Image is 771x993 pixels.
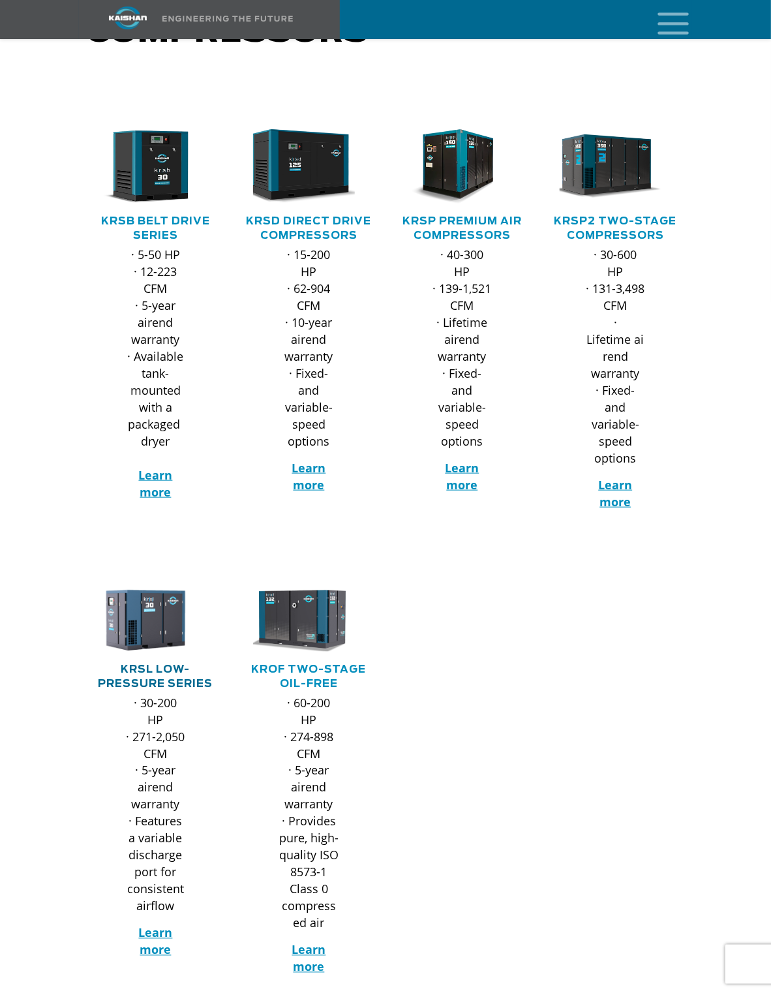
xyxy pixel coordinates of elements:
a: KRSP Premium Air Compressors [402,216,522,241]
p: · 5-50 HP · 12-223 CFM · 5-year airend warranty · Available tank-mounted with a packaged dryer [126,246,185,500]
img: krsb30 [90,129,202,204]
p: · 60-200 HP · 274-898 CFM · 5-year airend warranty · Provides pure, high-quality ISO 8573-1 Class... [279,694,339,932]
img: kaishan logo [79,7,177,29]
img: krsd125 [243,129,355,204]
a: Learn more [446,460,479,493]
div: krsp150 [406,129,518,204]
a: KRSL Low-Pressure Series [98,664,213,689]
p: · 15-200 HP · 62-904 CFM · 10-year airend warranty · Fixed- and variable-speed options [279,246,339,450]
img: krsp350 [550,129,661,204]
div: krsl30 [100,588,211,652]
p: · 30-600 HP · 131-3,498 CFM · Lifetime airend warranty · Fixed- and variable-speed options [586,246,645,466]
img: krsp150 [397,129,508,204]
a: Learn more [292,460,326,493]
a: Learn more [599,477,633,510]
p: · 30-200 HP · 271-2,050 CFM · 5-year airend warranty · Features a variable discharge port for con... [126,694,185,915]
img: krof132 [243,588,355,652]
div: krsd125 [253,129,365,204]
a: mobile menu [652,8,674,31]
img: Engineering the future [162,16,293,22]
img: krsl30 [90,588,202,652]
a: KROF TWO-STAGE OIL-FREE [252,664,367,689]
a: KRSD Direct Drive Compressors [247,216,372,241]
a: Learn more [139,467,173,500]
a: Learn more [292,942,326,975]
div: krof132 [253,588,365,652]
a: KRSP2 Two-Stage Compressors [554,216,677,241]
a: KRSB Belt Drive Series [101,216,210,241]
a: Learn more [139,925,173,958]
div: krsp350 [560,129,671,204]
div: krsb30 [100,129,211,204]
p: · 40-300 HP · 139-1,521 CFM · Lifetime airend warranty · Fixed- and variable-speed options [432,246,492,450]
